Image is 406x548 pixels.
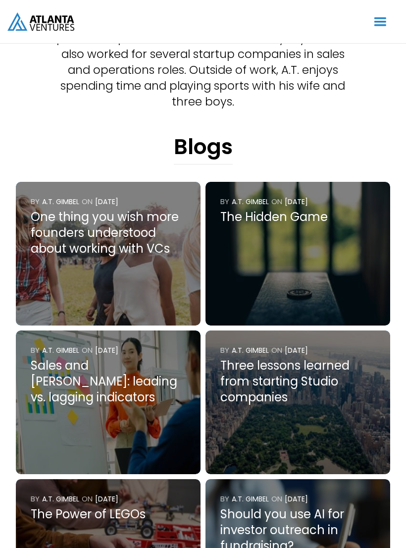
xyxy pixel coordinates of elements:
[271,494,282,504] div: ON
[205,330,390,474] a: byA.T. GimbelON[DATE]Three lessons learned from starting Studio companies
[31,494,40,504] div: by
[232,345,269,355] div: A.T. Gimbel
[42,494,79,504] div: A.T. Gimbel
[31,358,186,405] div: Sales and [PERSON_NAME]: leading vs. lagging indicators
[285,197,308,207] div: [DATE]
[82,197,93,207] div: ON
[95,494,118,504] div: [DATE]
[205,182,390,326] a: byA.T. GimbelON[DATE]The Hidden Game
[16,182,201,326] a: byA.T. GimbelON[DATE]One thing you wish more founders understood about working with VCs
[174,134,233,164] h1: Blogs
[31,197,40,207] div: by
[220,358,376,405] div: Three lessons learned from starting Studio companies
[95,345,118,355] div: [DATE]
[232,494,269,504] div: A.T. Gimbel
[362,7,399,36] div: menu
[82,345,93,355] div: ON
[285,345,308,355] div: [DATE]
[31,506,186,522] div: The Power of LEGOs
[220,197,229,207] div: by
[220,494,229,504] div: by
[271,197,282,207] div: ON
[82,494,93,504] div: ON
[220,345,229,355] div: by
[285,494,308,504] div: [DATE]
[220,209,376,225] div: The Hidden Game
[31,209,186,257] div: One thing you wish more founders understood about working with VCs
[95,197,118,207] div: [DATE]
[232,197,269,207] div: A.T. Gimbel
[271,345,282,355] div: ON
[42,345,79,355] div: A.T. Gimbel
[16,330,201,474] a: byA.T. GimbelON[DATE]Sales and [PERSON_NAME]: leading vs. lagging indicators
[31,345,40,355] div: by
[42,197,79,207] div: A.T. Gimbel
